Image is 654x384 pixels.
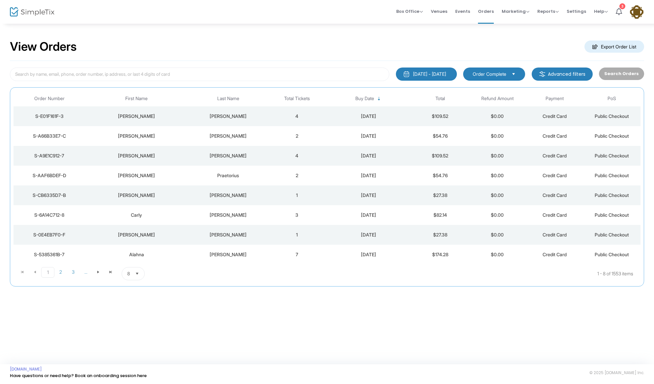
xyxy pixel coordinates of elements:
[15,212,83,218] div: S-6A14C712-8
[87,192,187,199] div: Glenda
[127,270,130,277] span: 8
[594,8,608,14] span: Help
[133,267,142,280] button: Select
[10,372,147,379] a: Have questions or need help? Book an onboarding session here
[10,68,389,81] input: Search by name, email, phone, order number, ip address, or last 4 digits of card
[10,367,42,372] a: [DOMAIN_NAME]
[190,152,267,159] div: Barnhard
[411,245,469,264] td: $174.28
[327,172,410,179] div: 9/24/2025
[108,269,113,275] span: Go to the last page
[268,146,326,166] td: 4
[411,205,469,225] td: $82.14
[543,173,567,178] span: Credit Card
[87,212,187,218] div: Carly
[268,166,326,185] td: 2
[87,113,187,120] div: Juan
[268,245,326,264] td: 7
[396,68,457,81] button: [DATE] - [DATE]
[10,40,77,54] h2: View Orders
[589,370,644,375] span: © 2025 [DOMAIN_NAME] Inc.
[543,113,567,119] span: Credit Card
[469,225,526,245] td: $0.00
[543,212,567,218] span: Credit Card
[87,172,187,179] div: Noreen
[595,153,629,158] span: Public Checkout
[595,192,629,198] span: Public Checkout
[595,173,629,178] span: Public Checkout
[327,152,410,159] div: 9/25/2025
[411,106,469,126] td: $109.52
[595,113,629,119] span: Public Checkout
[87,133,187,139] div: Janice
[539,71,546,77] img: filter
[431,3,447,20] span: Venues
[411,91,469,106] th: Total
[15,152,83,159] div: S-A9E1C912-7
[79,267,92,277] span: Page 4
[15,251,83,258] div: S-5385361B-7
[546,96,564,101] span: Payment
[327,192,410,199] div: 9/24/2025
[413,71,446,77] div: [DATE] - [DATE]
[190,192,267,199] div: Raymond
[327,232,410,238] div: 9/24/2025
[543,133,567,139] span: Credit Card
[455,3,470,20] span: Events
[469,106,526,126] td: $0.00
[327,113,410,120] div: 9/25/2025
[411,225,469,245] td: $27.38
[543,252,567,257] span: Credit Card
[210,267,633,280] kendo-pager-info: 1 - 8 of 1553 items
[595,232,629,237] span: Public Checkout
[15,113,83,120] div: S-E01F161F-3
[543,232,567,237] span: Credit Card
[355,96,374,101] span: Buy Date
[268,106,326,126] td: 4
[15,172,83,179] div: S-AAF6BDEF-D
[67,267,79,277] span: Page 3
[92,267,104,277] span: Go to the next page
[190,251,267,258] div: Roach
[190,172,267,179] div: Praetorius
[190,113,267,120] div: Lavalle-Rivera
[34,96,65,101] span: Order Number
[469,91,526,106] th: Refund Amount
[14,91,640,264] div: Data table
[268,91,326,106] th: Total Tickets
[543,192,567,198] span: Credit Card
[268,185,326,205] td: 1
[190,133,267,139] div: Crandall
[268,205,326,225] td: 3
[469,166,526,185] td: $0.00
[327,133,410,139] div: 9/25/2025
[190,212,267,218] div: DiMuzio
[87,232,187,238] div: Teri
[509,70,518,78] button: Select
[217,96,239,101] span: Last Name
[619,3,625,9] div: 3
[469,146,526,166] td: $0.00
[532,68,593,81] m-button: Advanced filters
[96,269,101,275] span: Go to the next page
[537,8,559,14] span: Reports
[15,232,83,238] div: S-0E4EB7F0-F
[595,212,629,218] span: Public Checkout
[469,185,526,205] td: $0.00
[403,71,410,77] img: monthly
[478,3,494,20] span: Orders
[327,251,410,258] div: 9/24/2025
[595,252,629,257] span: Public Checkout
[268,126,326,146] td: 2
[608,96,616,101] span: PoS
[190,232,267,238] div: Brann
[469,205,526,225] td: $0.00
[411,166,469,185] td: $54.76
[543,153,567,158] span: Credit Card
[15,192,83,199] div: S-CB6335D7-B
[396,8,423,14] span: Box Office
[54,267,67,277] span: Page 2
[411,126,469,146] td: $54.76
[87,152,187,159] div: Tricia
[595,133,629,139] span: Public Checkout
